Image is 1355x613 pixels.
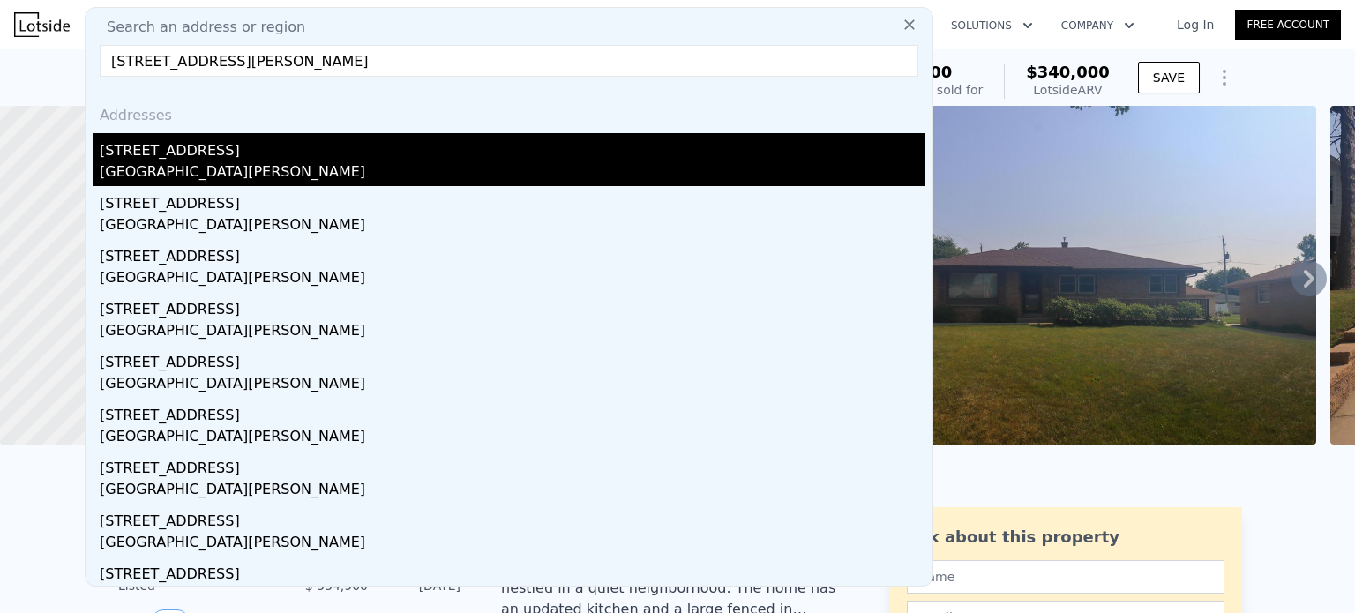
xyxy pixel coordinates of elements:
div: [STREET_ADDRESS] [100,398,925,426]
div: [GEOGRAPHIC_DATA][PERSON_NAME] [100,585,925,609]
input: Enter an address, city, region, neighborhood or zip code [100,45,918,77]
span: Search an address or region [93,17,305,38]
input: Name [907,560,1224,594]
a: Log In [1156,16,1235,34]
div: [STREET_ADDRESS] [100,504,925,532]
div: [GEOGRAPHIC_DATA][PERSON_NAME] [100,479,925,504]
div: [STREET_ADDRESS] [100,186,925,214]
div: Lotside ARV [1026,81,1110,99]
div: [GEOGRAPHIC_DATA][PERSON_NAME] [100,532,925,557]
div: Addresses [93,91,925,133]
div: [GEOGRAPHIC_DATA][PERSON_NAME] [100,373,925,398]
div: [STREET_ADDRESS] [100,292,925,320]
div: [STREET_ADDRESS] [100,345,925,373]
div: [STREET_ADDRESS] [100,557,925,585]
button: Show Options [1207,60,1242,95]
button: Company [1047,10,1149,41]
div: [GEOGRAPHIC_DATA][PERSON_NAME] [100,426,925,451]
div: [STREET_ADDRESS] [100,451,925,479]
span: $340,000 [1026,63,1110,81]
div: [STREET_ADDRESS] [100,133,925,161]
div: [GEOGRAPHIC_DATA][PERSON_NAME] [100,320,925,345]
div: Ask about this property [907,525,1224,549]
button: Solutions [937,10,1047,41]
div: [GEOGRAPHIC_DATA][PERSON_NAME] [100,267,925,292]
img: Sale: 167409607 Parcel: 100614753 [807,106,1316,445]
button: SAVE [1138,62,1200,93]
div: [GEOGRAPHIC_DATA][PERSON_NAME] [100,214,925,239]
a: Free Account [1235,10,1341,40]
img: Lotside [14,12,70,37]
div: [GEOGRAPHIC_DATA][PERSON_NAME] [100,161,925,186]
div: [STREET_ADDRESS] [100,239,925,267]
